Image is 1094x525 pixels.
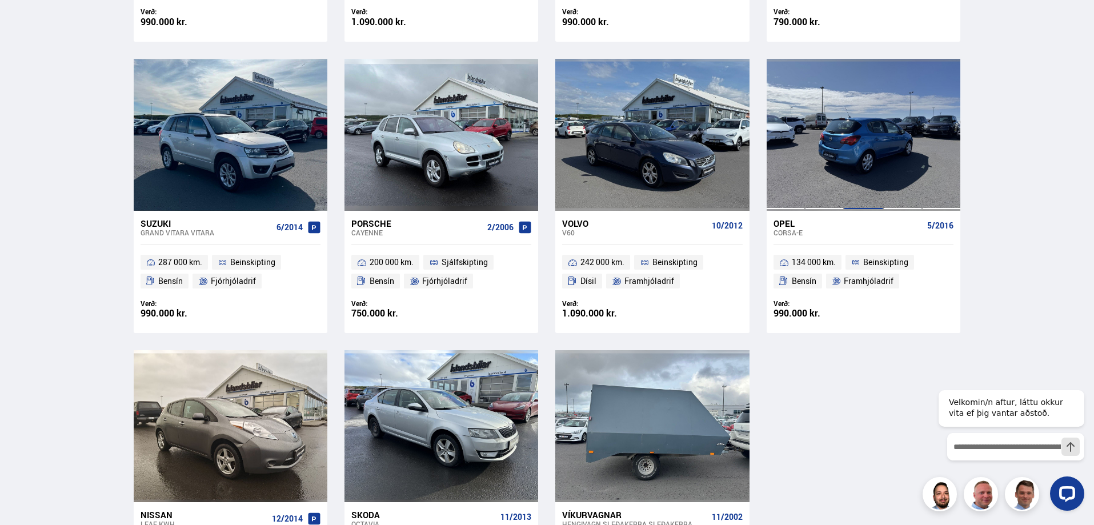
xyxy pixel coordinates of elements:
[487,223,514,232] span: 2/2006
[562,299,652,308] div: Verð:
[712,221,743,230] span: 10/2012
[712,512,743,522] span: 11/2002
[927,221,953,230] span: 5/2016
[141,218,272,229] div: Suzuki
[442,255,488,269] span: Sjálfskipting
[774,218,923,229] div: Opel
[141,510,267,520] div: Nissan
[351,218,483,229] div: Porsche
[344,211,538,333] a: Porsche Cayenne 2/2006 200 000 km. Sjálfskipting Bensín Fjórhjóladrif Verð: 750.000 kr.
[792,274,816,288] span: Bensín
[351,510,496,520] div: Skoda
[141,7,231,16] div: Verð:
[774,308,864,318] div: 990.000 kr.
[767,211,960,333] a: Opel Corsa-e 5/2016 134 000 km. Beinskipting Bensín Framhjóladrif Verð: 990.000 kr.
[929,369,1089,520] iframe: LiveChat chat widget
[141,229,272,237] div: Grand Vitara VITARA
[351,17,442,27] div: 1.090.000 kr.
[792,255,836,269] span: 134 000 km.
[652,255,698,269] span: Beinskipting
[370,255,414,269] span: 200 000 km.
[230,255,275,269] span: Beinskipting
[562,308,652,318] div: 1.090.000 kr.
[158,274,183,288] span: Bensín
[562,218,707,229] div: Volvo
[500,512,531,522] span: 11/2013
[276,223,303,232] span: 6/2014
[924,479,959,513] img: nhp88E3Fdnt1Opn2.png
[141,308,231,318] div: 990.000 kr.
[580,274,596,288] span: Dísil
[562,510,707,520] div: Víkurvagnar
[562,17,652,27] div: 990.000 kr.
[844,274,893,288] span: Framhjóladrif
[774,17,864,27] div: 790.000 kr.
[158,255,202,269] span: 287 000 km.
[134,211,327,333] a: Suzuki Grand Vitara VITARA 6/2014 287 000 km. Beinskipting Bensín Fjórhjóladrif Verð: 990.000 kr.
[351,299,442,308] div: Verð:
[370,274,394,288] span: Bensín
[422,274,467,288] span: Fjórhjóladrif
[863,255,908,269] span: Beinskipting
[211,274,256,288] span: Fjórhjóladrif
[580,255,624,269] span: 242 000 km.
[351,7,442,16] div: Verð:
[141,299,231,308] div: Verð:
[141,17,231,27] div: 990.000 kr.
[774,7,864,16] div: Verð:
[624,274,674,288] span: Framhjóladrif
[351,229,483,237] div: Cayenne
[562,229,707,237] div: V60
[555,211,749,333] a: Volvo V60 10/2012 242 000 km. Beinskipting Dísil Framhjóladrif Verð: 1.090.000 kr.
[351,308,442,318] div: 750.000 kr.
[562,7,652,16] div: Verð:
[774,299,864,308] div: Verð:
[272,514,303,523] span: 12/2014
[774,229,923,237] div: Corsa-e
